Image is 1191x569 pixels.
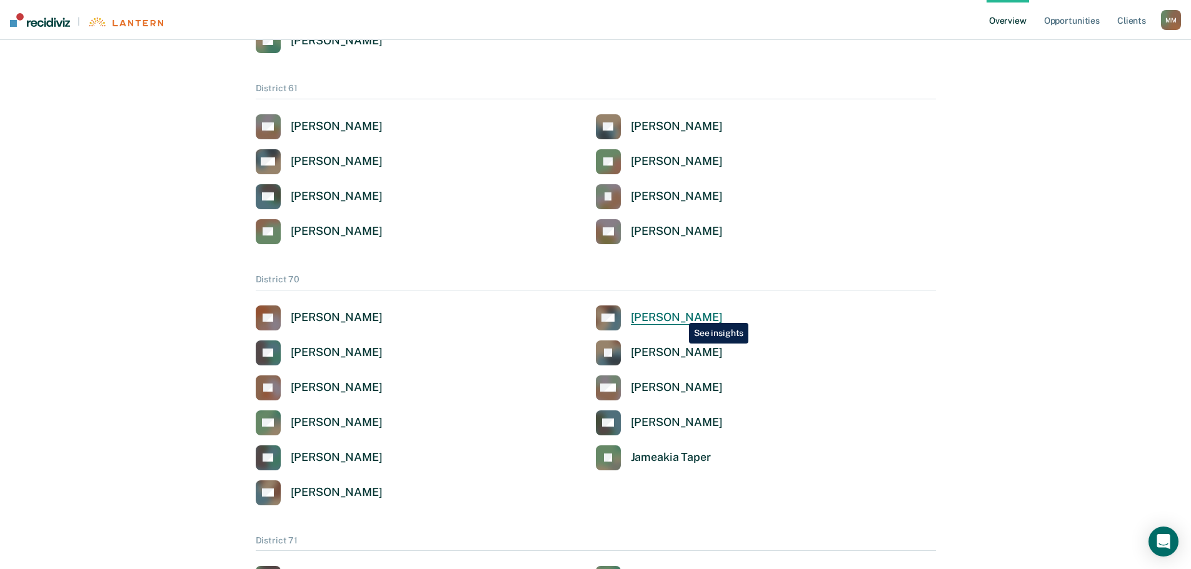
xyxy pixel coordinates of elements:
[1161,10,1181,30] button: MM
[256,305,383,330] a: [PERSON_NAME]
[291,224,383,239] div: [PERSON_NAME]
[291,450,383,465] div: [PERSON_NAME]
[256,114,383,139] a: [PERSON_NAME]
[88,17,163,27] img: Lantern
[631,415,723,430] div: [PERSON_NAME]
[256,410,383,435] a: [PERSON_NAME]
[1148,527,1178,557] div: Open Intercom Messenger
[256,149,383,174] a: [PERSON_NAME]
[631,310,723,325] div: [PERSON_NAME]
[256,445,383,470] a: [PERSON_NAME]
[596,114,723,139] a: [PERSON_NAME]
[291,485,383,500] div: [PERSON_NAME]
[291,415,383,430] div: [PERSON_NAME]
[1161,10,1181,30] div: M M
[631,224,723,239] div: [PERSON_NAME]
[631,154,723,169] div: [PERSON_NAME]
[596,305,723,330] a: [PERSON_NAME]
[291,189,383,204] div: [PERSON_NAME]
[256,28,383,53] a: [PERSON_NAME]
[256,340,383,365] a: [PERSON_NAME]
[291,34,383,48] div: [PERSON_NAME]
[256,375,383,400] a: [PERSON_NAME]
[631,189,723,204] div: [PERSON_NAME]
[596,410,723,435] a: [PERSON_NAME]
[596,340,723,365] a: [PERSON_NAME]
[291,380,383,395] div: [PERSON_NAME]
[596,445,711,470] a: Jameakia Taper
[631,345,723,360] div: [PERSON_NAME]
[596,219,723,244] a: [PERSON_NAME]
[256,219,383,244] a: [PERSON_NAME]
[596,375,723,400] a: [PERSON_NAME]
[256,184,383,209] a: [PERSON_NAME]
[596,149,723,174] a: [PERSON_NAME]
[291,345,383,360] div: [PERSON_NAME]
[10,13,163,27] a: |
[291,310,383,325] div: [PERSON_NAME]
[291,154,383,169] div: [PERSON_NAME]
[10,13,70,27] img: Recidiviz
[256,480,383,505] a: [PERSON_NAME]
[256,535,936,552] div: District 71
[631,119,723,134] div: [PERSON_NAME]
[631,380,723,395] div: [PERSON_NAME]
[596,184,723,209] a: [PERSON_NAME]
[256,83,936,99] div: District 61
[631,450,711,465] div: Jameakia Taper
[70,16,88,27] span: |
[256,274,936,290] div: District 70
[291,119,383,134] div: [PERSON_NAME]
